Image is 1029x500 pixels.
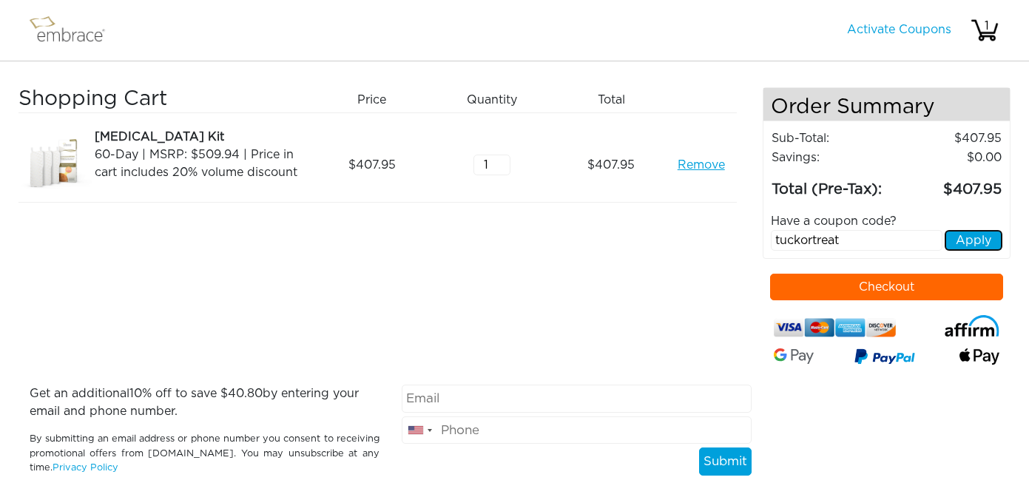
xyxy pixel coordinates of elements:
[18,128,92,202] img: a09f5d18-8da6-11e7-9c79-02e45ca4b85b.jpeg
[53,463,118,473] a: Privacy Policy
[898,148,1002,167] td: 0.00
[763,88,1010,121] h4: Order Summary
[774,348,814,364] img: Google-Pay-Logo.svg
[30,432,379,475] p: By submitting an email address or phone number you consent to receiving promotional offers from [...
[678,156,725,174] a: Remove
[945,315,999,337] img: affirm-logo.svg
[402,416,752,445] input: Phone
[557,87,677,112] div: Total
[95,146,307,181] div: 60-Day | MSRP: $509.94 | Price in cart includes 20% volume discount
[770,274,1003,300] button: Checkout
[774,315,897,340] img: credit-cards.png
[129,388,142,399] span: 10
[228,388,263,399] span: 40.80
[26,12,122,49] img: logo.png
[847,24,951,36] a: Activate Coupons
[699,447,752,476] button: Submit
[771,148,898,167] td: Savings :
[972,17,1002,35] div: 1
[95,128,307,146] div: [MEDICAL_DATA] Kit
[348,156,396,174] span: 407.95
[467,91,517,109] span: Quantity
[945,230,1002,251] button: Apply
[402,385,752,413] input: Email
[402,417,436,444] div: United States: +1
[317,87,437,112] div: Price
[898,167,1002,201] td: 407.95
[760,212,1013,230] div: Have a coupon code?
[771,129,898,148] td: Sub-Total:
[970,24,999,36] a: 1
[18,87,306,112] h3: Shopping Cart
[898,129,1002,148] td: 407.95
[587,156,635,174] span: 407.95
[771,167,898,201] td: Total (Pre-Tax):
[970,16,999,45] img: cart
[854,345,915,371] img: paypal-v3.png
[959,348,999,365] img: fullApplePay.png
[30,385,379,420] p: Get an additional % off to save $ by entering your email and phone number.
